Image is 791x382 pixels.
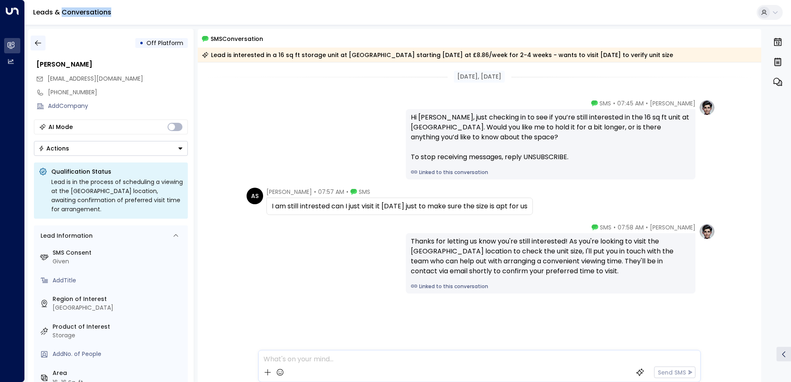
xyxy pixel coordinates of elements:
span: 07:57 AM [318,188,344,196]
div: Storage [53,331,185,340]
span: • [614,223,616,232]
span: • [646,223,648,232]
a: Linked to this conversation [411,169,690,176]
div: Lead Information [38,232,93,240]
span: • [646,99,648,107]
span: • [346,188,348,196]
span: 07:58 AM [618,223,644,232]
span: • [613,99,615,107]
label: Product of Interest [53,322,185,331]
div: [GEOGRAPHIC_DATA] [53,303,185,312]
a: Linked to this conversation [411,283,690,290]
div: AS [247,188,263,204]
div: AddCompany [48,102,188,110]
span: SMS Conversation [211,34,263,43]
div: Lead is interested in a 16 sq ft storage unit at [GEOGRAPHIC_DATA] starting [DATE] at £8.86/week ... [202,51,673,59]
span: [EMAIL_ADDRESS][DOMAIN_NAME] [48,74,143,83]
div: • [139,36,144,50]
div: Button group with a nested menu [34,141,188,156]
div: Actions [38,145,69,152]
span: [PERSON_NAME] [650,223,695,232]
label: Region of Interest [53,295,185,303]
a: Leads & Conversations [33,7,111,17]
div: Thanks for letting us know you're still interested! As you're looking to visit the [GEOGRAPHIC_DA... [411,236,690,276]
p: Qualification Status [51,167,183,176]
div: AddNo. of People [53,350,185,358]
span: amalusajukan52@gmail.com [48,74,143,83]
div: [PERSON_NAME] [36,60,188,69]
span: [PERSON_NAME] [266,188,312,196]
span: 07:45 AM [617,99,644,107]
span: SMS [359,188,370,196]
button: Actions [34,141,188,156]
span: Off Platform [146,39,183,47]
div: AI Mode [48,123,73,131]
div: AddTitle [53,276,185,285]
span: SMS [599,99,611,107]
label: SMS Consent [53,248,185,257]
img: profile-logo.png [699,99,715,116]
div: I am still intrested can I just visit it [DATE] just to make sure the size is apt for us [272,201,527,211]
div: [DATE], [DATE] [454,71,505,83]
span: • [314,188,316,196]
label: Area [53,369,185,377]
div: Given [53,257,185,266]
img: profile-logo.png [699,223,715,240]
div: Lead is in the process of scheduling a viewing at the [GEOGRAPHIC_DATA] location, awaiting confir... [51,177,183,214]
span: SMS [600,223,611,232]
div: [PHONE_NUMBER] [48,88,188,97]
div: Hi [PERSON_NAME], just checking in to see if you’re still interested in the 16 sq ft unit at [GEO... [411,112,690,162]
span: [PERSON_NAME] [650,99,695,107]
